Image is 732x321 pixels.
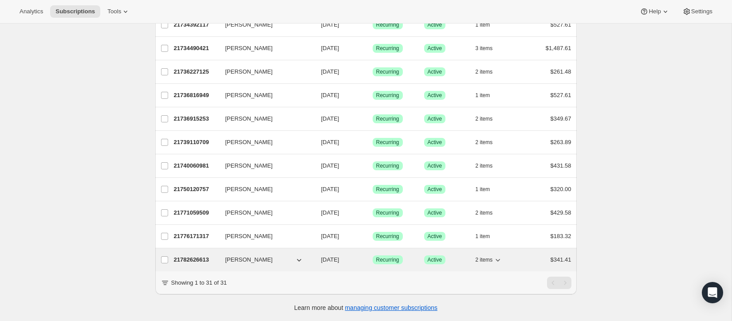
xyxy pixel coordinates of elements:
[428,256,442,263] span: Active
[551,162,571,169] span: $431.58
[476,21,490,28] span: 1 item
[174,19,571,31] div: 21734392117[PERSON_NAME][DATE]SuccessRecurringSuccessActive1 item$527.61
[174,185,218,194] p: 21750120757
[174,160,571,172] div: 21740060981[PERSON_NAME][DATE]SuccessRecurringSuccessActive2 items$431.58
[428,21,442,28] span: Active
[476,183,500,196] button: 1 item
[376,139,399,146] span: Recurring
[174,89,571,102] div: 21736816949[PERSON_NAME][DATE]SuccessRecurringSuccessActive1 item$527.61
[376,209,399,216] span: Recurring
[225,138,273,147] span: [PERSON_NAME]
[551,68,571,75] span: $261.48
[174,44,218,53] p: 21734490421
[476,207,503,219] button: 2 items
[551,92,571,98] span: $527.61
[376,68,399,75] span: Recurring
[546,45,571,51] span: $1,487.61
[321,139,339,145] span: [DATE]
[220,65,309,79] button: [PERSON_NAME]
[321,209,339,216] span: [DATE]
[174,255,218,264] p: 21782626613
[376,256,399,263] span: Recurring
[376,21,399,28] span: Recurring
[428,139,442,146] span: Active
[225,44,273,53] span: [PERSON_NAME]
[321,233,339,239] span: [DATE]
[551,209,571,216] span: $429.58
[551,233,571,239] span: $183.32
[551,186,571,192] span: $320.00
[220,41,309,55] button: [PERSON_NAME]
[220,253,309,267] button: [PERSON_NAME]
[20,8,43,15] span: Analytics
[14,5,48,18] button: Analytics
[225,67,273,76] span: [PERSON_NAME]
[174,113,571,125] div: 21736915253[PERSON_NAME][DATE]SuccessRecurringSuccessActive2 items$349.67
[174,232,218,241] p: 21776171317
[476,136,503,149] button: 2 items
[476,139,493,146] span: 2 items
[649,8,661,15] span: Help
[428,68,442,75] span: Active
[174,91,218,100] p: 21736816949
[107,8,121,15] span: Tools
[428,233,442,240] span: Active
[428,186,442,193] span: Active
[476,256,493,263] span: 2 items
[294,303,437,312] p: Learn more about
[220,229,309,243] button: [PERSON_NAME]
[225,208,273,217] span: [PERSON_NAME]
[174,230,571,243] div: 21776171317[PERSON_NAME][DATE]SuccessRecurringSuccessActive1 item$183.32
[345,304,437,311] a: managing customer subscriptions
[174,208,218,217] p: 21771059509
[376,45,399,52] span: Recurring
[376,162,399,169] span: Recurring
[551,139,571,145] span: $263.89
[476,230,500,243] button: 1 item
[476,92,490,99] span: 1 item
[174,207,571,219] div: 21771059509[PERSON_NAME][DATE]SuccessRecurringSuccessActive2 items$429.58
[321,68,339,75] span: [DATE]
[428,92,442,99] span: Active
[476,160,503,172] button: 2 items
[551,256,571,263] span: $341.41
[321,21,339,28] span: [DATE]
[702,282,723,303] div: Open Intercom Messenger
[102,5,135,18] button: Tools
[321,92,339,98] span: [DATE]
[476,233,490,240] span: 1 item
[476,19,500,31] button: 1 item
[174,136,571,149] div: 21739110709[PERSON_NAME][DATE]SuccessRecurringSuccessActive2 items$263.89
[634,5,675,18] button: Help
[476,113,503,125] button: 2 items
[428,209,442,216] span: Active
[174,42,571,55] div: 21734490421[PERSON_NAME][DATE]SuccessRecurringSuccessActive3 items$1,487.61
[551,21,571,28] span: $527.61
[476,68,493,75] span: 2 items
[174,66,571,78] div: 21736227125[PERSON_NAME][DATE]SuccessRecurringSuccessActive2 items$261.48
[220,159,309,173] button: [PERSON_NAME]
[376,115,399,122] span: Recurring
[174,67,218,76] p: 21736227125
[225,232,273,241] span: [PERSON_NAME]
[220,88,309,102] button: [PERSON_NAME]
[476,45,493,52] span: 3 items
[50,5,100,18] button: Subscriptions
[476,89,500,102] button: 1 item
[174,20,218,29] p: 21734392117
[376,92,399,99] span: Recurring
[220,18,309,32] button: [PERSON_NAME]
[428,45,442,52] span: Active
[547,277,571,289] nav: Pagination
[225,114,273,123] span: [PERSON_NAME]
[476,66,503,78] button: 2 items
[220,182,309,196] button: [PERSON_NAME]
[225,20,273,29] span: [PERSON_NAME]
[677,5,718,18] button: Settings
[174,138,218,147] p: 21739110709
[476,42,503,55] button: 3 items
[174,161,218,170] p: 21740060981
[476,186,490,193] span: 1 item
[55,8,95,15] span: Subscriptions
[376,233,399,240] span: Recurring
